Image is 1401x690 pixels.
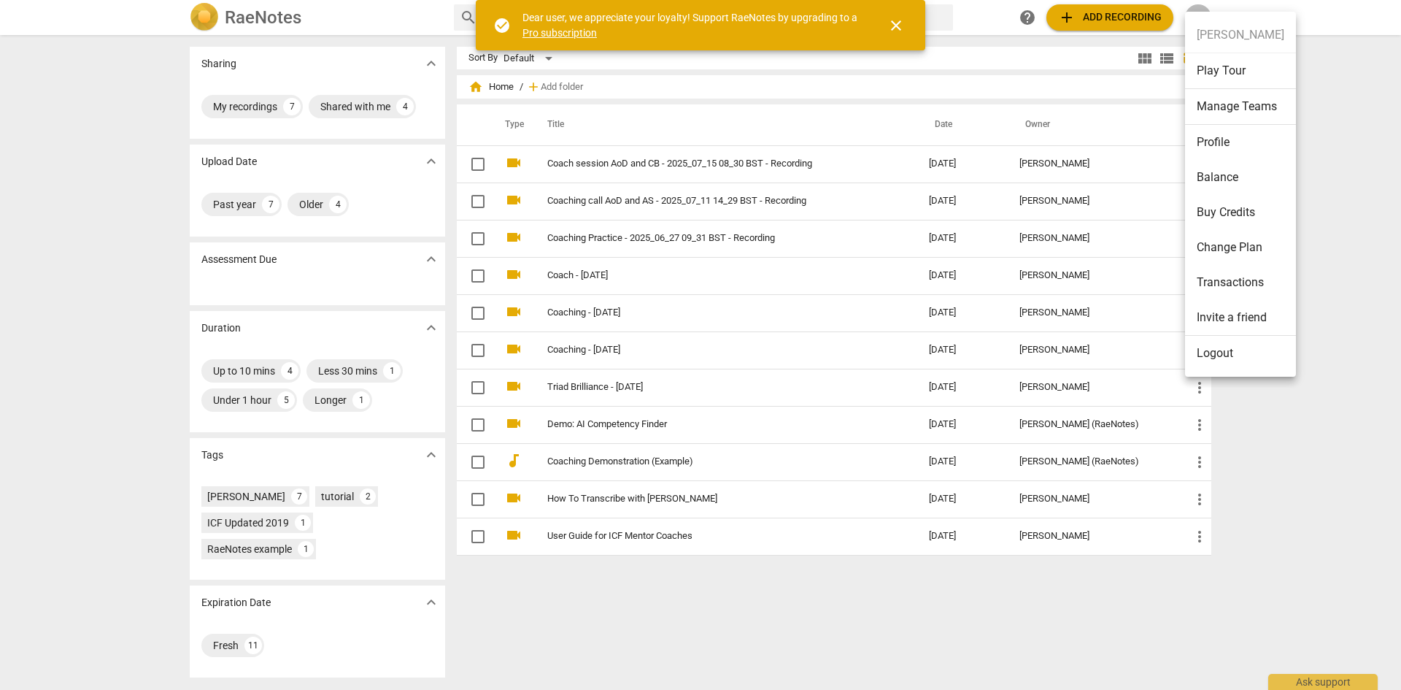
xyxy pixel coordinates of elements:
div: Dear user, we appreciate your loyalty! Support RaeNotes by upgrading to a [522,10,861,40]
span: close [887,17,905,34]
a: Pro subscription [522,27,597,39]
span: check_circle [493,17,511,34]
button: Close [879,8,914,43]
li: Play Tour [1185,53,1296,89]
